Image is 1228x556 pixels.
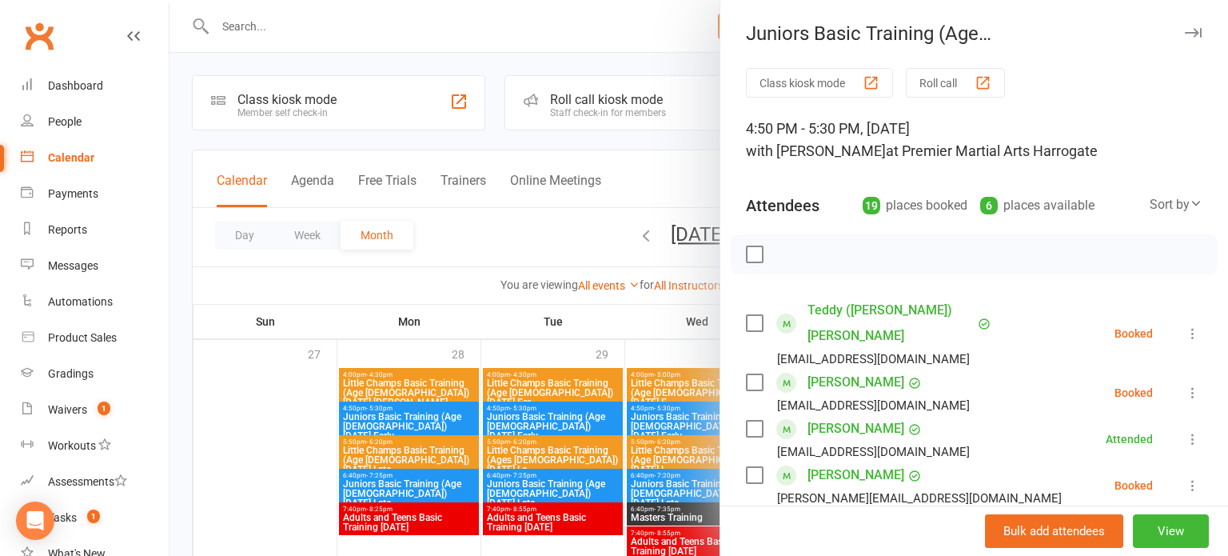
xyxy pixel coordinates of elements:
[720,22,1228,45] div: Juniors Basic Training (Age [DEMOGRAPHIC_DATA]) [DATE] Early
[48,331,117,344] div: Product Sales
[777,349,970,370] div: [EMAIL_ADDRESS][DOMAIN_NAME]
[1114,387,1153,398] div: Booked
[746,118,1202,162] div: 4:50 PM - 5:30 PM, [DATE]
[87,510,100,523] span: 1
[777,442,970,462] div: [EMAIL_ADDRESS][DOMAIN_NAME]
[48,151,94,164] div: Calendar
[980,197,998,214] div: 6
[48,115,82,128] div: People
[21,104,169,140] a: People
[1106,434,1153,445] div: Attended
[886,142,1098,159] span: at Premier Martial Arts Harrogate
[863,197,880,214] div: 19
[21,68,169,104] a: Dashboard
[985,514,1123,548] button: Bulk add attendees
[48,439,96,452] div: Workouts
[48,259,98,272] div: Messages
[16,502,54,540] div: Open Intercom Messenger
[48,511,77,524] div: Tasks
[863,194,967,217] div: places booked
[21,500,169,536] a: Tasks 1
[19,16,59,56] a: Clubworx
[21,320,169,356] a: Product Sales
[777,488,1062,509] div: [PERSON_NAME][EMAIL_ADDRESS][DOMAIN_NAME]
[807,462,904,488] a: [PERSON_NAME]
[906,68,1005,98] button: Roll call
[48,223,87,236] div: Reports
[1133,514,1209,548] button: View
[21,176,169,212] a: Payments
[980,194,1094,217] div: places available
[21,428,169,464] a: Workouts
[98,402,110,415] span: 1
[807,370,904,395] a: [PERSON_NAME]
[746,194,819,217] div: Attendees
[746,68,893,98] button: Class kiosk mode
[48,475,127,488] div: Assessments
[48,367,94,380] div: Gradings
[1114,328,1153,339] div: Booked
[746,142,886,159] span: with [PERSON_NAME]
[1114,480,1153,491] div: Booked
[21,464,169,500] a: Assessments
[21,140,169,176] a: Calendar
[48,403,87,416] div: Waivers
[21,248,169,284] a: Messages
[21,284,169,320] a: Automations
[777,395,970,416] div: [EMAIL_ADDRESS][DOMAIN_NAME]
[807,416,904,442] a: [PERSON_NAME]
[48,295,113,308] div: Automations
[48,187,98,200] div: Payments
[807,298,974,349] a: Teddy ([PERSON_NAME]) [PERSON_NAME]
[48,79,103,92] div: Dashboard
[21,392,169,428] a: Waivers 1
[21,356,169,392] a: Gradings
[1150,194,1202,215] div: Sort by
[21,212,169,248] a: Reports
